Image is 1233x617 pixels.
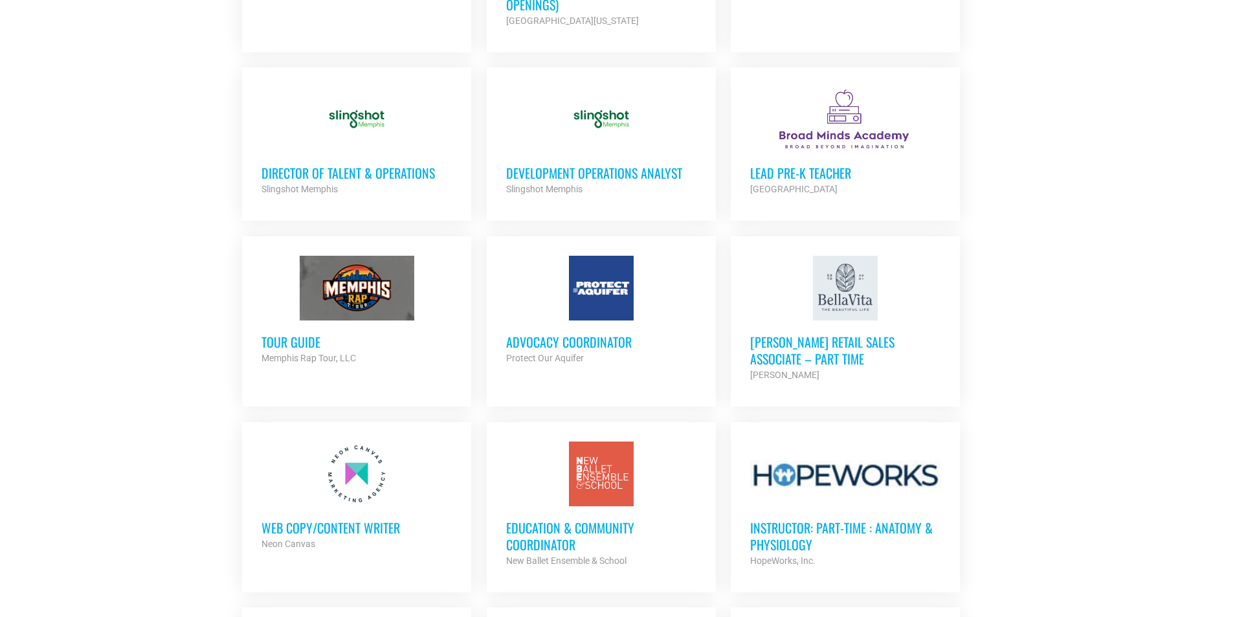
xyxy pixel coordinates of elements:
strong: Memphis Rap Tour, LLC [261,353,356,363]
strong: Protect Our Aquifer [506,353,584,363]
strong: [GEOGRAPHIC_DATA] [750,184,838,194]
a: Web Copy/Content Writer Neon Canvas [242,422,471,571]
a: Advocacy Coordinator Protect Our Aquifer [487,236,716,385]
strong: [PERSON_NAME] [750,370,819,380]
strong: New Ballet Ensemble & School [506,555,627,566]
h3: Education & Community Coordinator [506,519,696,553]
h3: Web Copy/Content Writer [261,519,452,536]
a: Instructor: Part-Time : Anatomy & Physiology HopeWorks, Inc. [731,422,960,588]
strong: [GEOGRAPHIC_DATA][US_STATE] [506,16,639,26]
a: Education & Community Coordinator New Ballet Ensemble & School [487,422,716,588]
h3: Development Operations Analyst [506,164,696,181]
a: [PERSON_NAME] Retail Sales Associate – Part Time [PERSON_NAME] [731,236,960,402]
h3: Director of Talent & Operations [261,164,452,181]
a: Director of Talent & Operations Slingshot Memphis [242,67,471,216]
strong: Slingshot Memphis [506,184,583,194]
a: Tour Guide Memphis Rap Tour, LLC [242,236,471,385]
strong: Neon Canvas [261,539,315,549]
h3: Tour Guide [261,333,452,350]
h3: [PERSON_NAME] Retail Sales Associate – Part Time [750,333,940,367]
a: Lead Pre-K Teacher [GEOGRAPHIC_DATA] [731,67,960,216]
a: Development Operations Analyst Slingshot Memphis [487,67,716,216]
h3: Instructor: Part-Time : Anatomy & Physiology [750,519,940,553]
strong: Slingshot Memphis [261,184,338,194]
h3: Advocacy Coordinator [506,333,696,350]
strong: HopeWorks, Inc. [750,555,816,566]
h3: Lead Pre-K Teacher [750,164,940,181]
